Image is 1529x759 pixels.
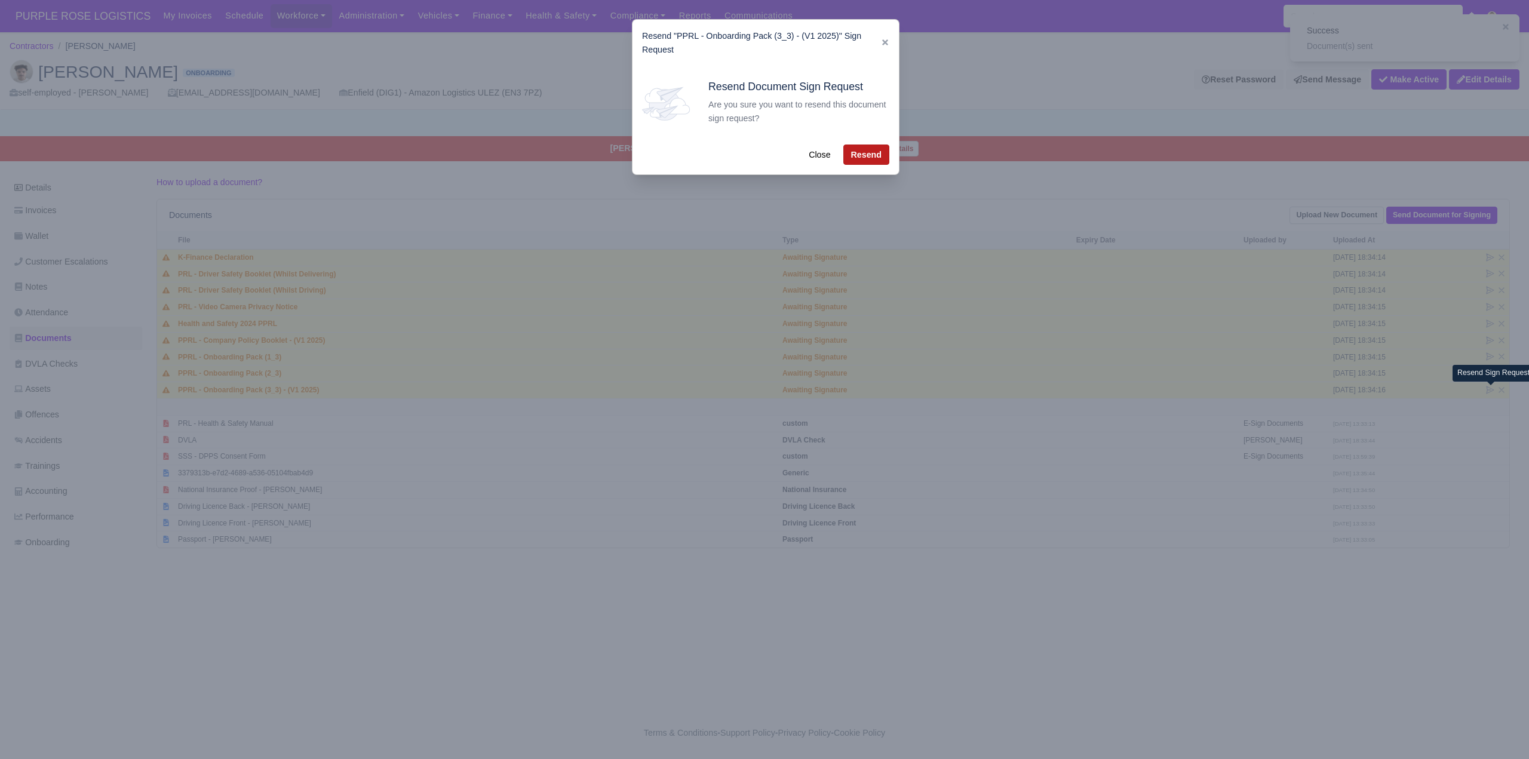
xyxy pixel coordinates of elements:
button: Close [801,145,838,165]
div: Resend "PPRL - Onboarding Pack (3_3) - (V1 2025)" Sign Request [633,20,899,66]
h5: Resend Document Sign Request [708,81,889,93]
button: Resend [843,145,889,165]
div: Are you sure you want to resend this document sign request? [708,98,889,125]
iframe: Chat Widget [1469,702,1529,759]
